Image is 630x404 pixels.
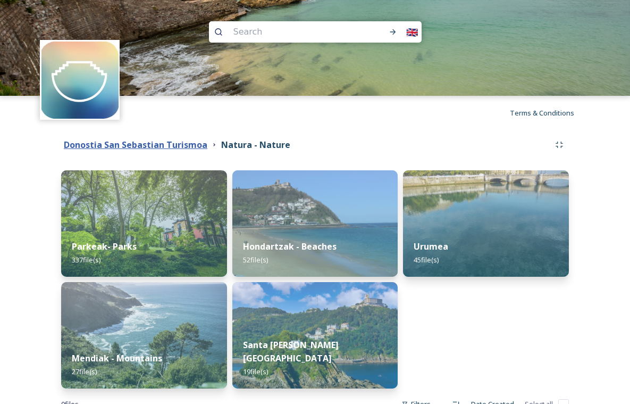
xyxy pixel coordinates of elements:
strong: Hondartzak - Beaches [243,241,337,252]
span: 337 file(s) [72,255,100,265]
span: 19 file(s) [243,367,268,376]
a: Terms & Conditions [510,106,590,119]
strong: Natura - Nature [221,139,290,151]
strong: Mendiak - Mountains [72,352,162,364]
img: Hinojo_rio_urumea%2520%25282%2529.jpg [403,170,569,277]
span: 45 file(s) [414,255,439,265]
img: 2109%2520TurismoSS_169.jpg [232,282,398,389]
img: images.jpeg [41,42,119,119]
strong: Urumea [414,241,448,252]
img: San%2520Sebasti%25C3%25A1n_Dietmar%2520Denger-32.jpg [61,282,227,389]
span: Terms & Conditions [510,108,574,118]
img: Egia_Cristina%2520Enea_ALTA.jpg [61,170,227,277]
span: 52 file(s) [243,255,268,265]
span: 27 file(s) [72,367,97,376]
strong: Santa [PERSON_NAME] [GEOGRAPHIC_DATA] [243,339,339,364]
img: visita-guiada-antiguo%2520%2848%29.jpg [232,170,398,277]
strong: Donostia San Sebastian Turismoa [64,139,207,151]
div: 🇬🇧 [402,22,422,42]
input: Search [228,20,364,44]
strong: Parkeak- Parks [72,241,137,252]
